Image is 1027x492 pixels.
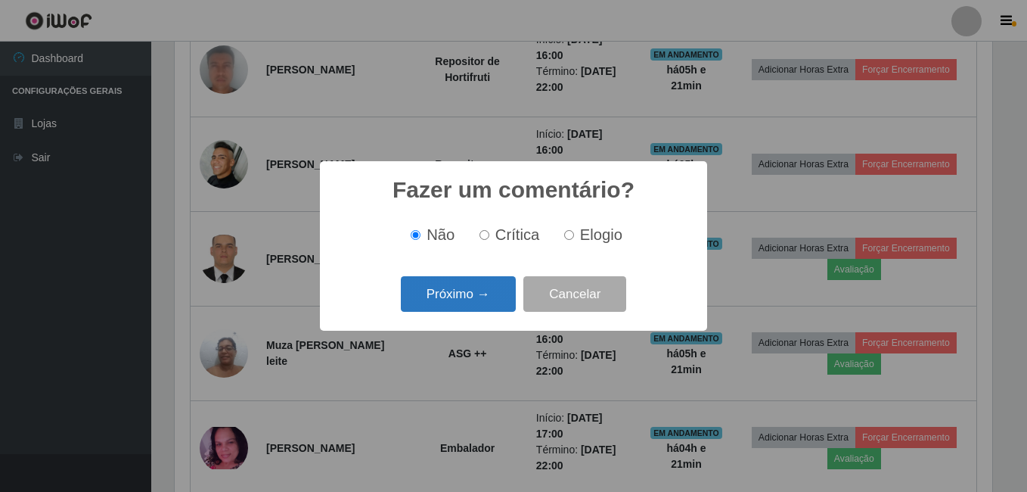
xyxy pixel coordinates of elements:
span: Não [427,226,455,243]
input: Não [411,230,420,240]
button: Próximo → [401,276,516,312]
button: Cancelar [523,276,626,312]
span: Crítica [495,226,540,243]
span: Elogio [580,226,622,243]
input: Crítica [479,230,489,240]
h2: Fazer um comentário? [392,176,635,204]
input: Elogio [564,230,574,240]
